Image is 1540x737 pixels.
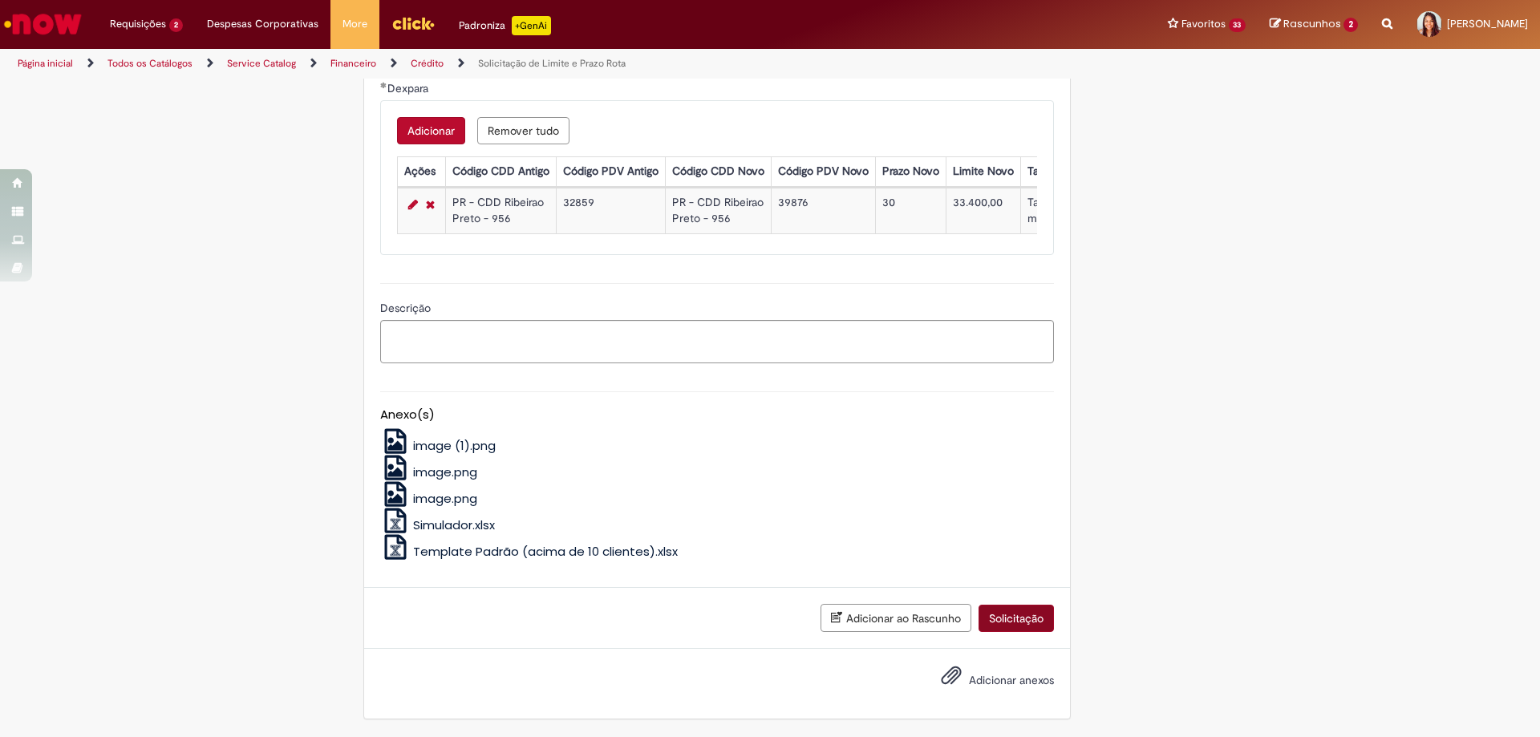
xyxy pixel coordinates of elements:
[380,82,387,88] span: Obrigatório Preenchido
[169,18,183,32] span: 2
[1283,16,1341,31] span: Rascunhos
[1020,156,1064,186] th: Taxa
[413,464,477,480] span: image.png
[380,301,434,315] span: Descrição
[330,57,376,70] a: Financeiro
[459,16,551,35] div: Padroniza
[107,57,192,70] a: Todos os Catálogos
[110,16,166,32] span: Requisições
[380,543,679,560] a: Template Padrão (acima de 10 clientes).xlsx
[771,188,875,233] td: 39876
[1229,18,1246,32] span: 33
[478,57,626,70] a: Solicitação de Limite e Prazo Rota
[380,490,478,507] a: image.png
[413,437,496,454] span: image (1).png
[380,464,478,480] a: image.png
[2,8,84,40] img: ServiceNow
[404,195,422,214] a: Editar Linha 1
[342,16,367,32] span: More
[445,188,556,233] td: PR - CDD Ribeirao Preto - 956
[387,81,432,95] span: Dexpara
[512,16,551,35] p: +GenAi
[18,57,73,70] a: Página inicial
[979,605,1054,632] button: Solicitação
[665,156,771,186] th: Código CDD Novo
[422,195,439,214] a: Remover linha 1
[665,188,771,233] td: PR - CDD Ribeirao Preto - 956
[937,661,966,698] button: Adicionar anexos
[411,57,444,70] a: Crédito
[556,188,665,233] td: 32859
[946,188,1020,233] td: 33.400,00
[380,320,1054,363] textarea: Descrição
[1270,17,1358,32] a: Rascunhos
[969,673,1054,687] span: Adicionar anexos
[397,117,465,144] button: Add a row for Dexpara
[445,156,556,186] th: Código CDD Antigo
[380,408,1054,422] h5: Anexo(s)
[771,156,875,186] th: Código PDV Novo
[875,156,946,186] th: Prazo Novo
[556,156,665,186] th: Código PDV Antigo
[12,49,1015,79] ul: Trilhas de página
[380,516,496,533] a: Simulador.xlsx
[413,516,495,533] span: Simulador.xlsx
[380,437,496,454] a: image (1).png
[207,16,318,32] span: Despesas Corporativas
[397,156,445,186] th: Ações
[227,57,296,70] a: Service Catalog
[875,188,946,233] td: 30
[1343,18,1358,32] span: 2
[1181,16,1226,32] span: Favoritos
[1020,188,1064,233] td: Taxa matriz
[413,490,477,507] span: image.png
[821,604,971,632] button: Adicionar ao Rascunho
[477,117,569,144] button: Remove all rows for Dexpara
[946,156,1020,186] th: Limite Novo
[391,11,435,35] img: click_logo_yellow_360x200.png
[1447,17,1528,30] span: [PERSON_NAME]
[413,543,678,560] span: Template Padrão (acima de 10 clientes).xlsx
